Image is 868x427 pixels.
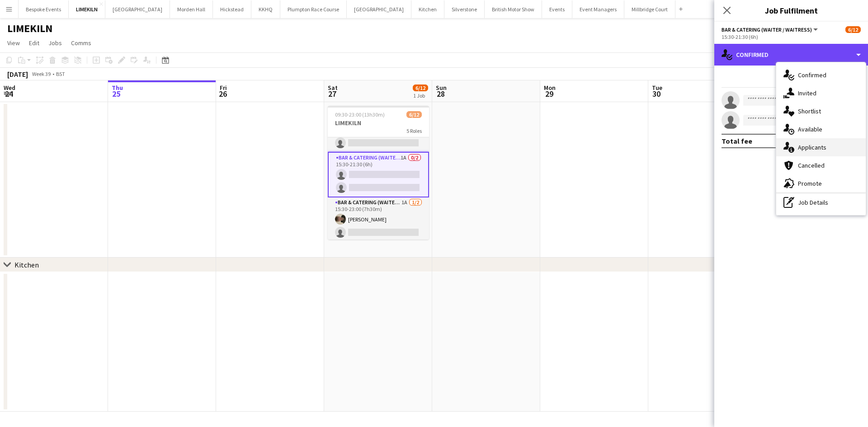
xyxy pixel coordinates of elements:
span: Sun [436,84,447,92]
span: 25 [110,89,123,99]
span: Edit [29,39,39,47]
span: Sat [328,84,338,92]
span: 6/12 [413,84,428,91]
button: Silverstone [444,0,485,18]
button: Hickstead [213,0,251,18]
button: Millbridge Court [624,0,675,18]
span: Confirmed [798,71,826,79]
span: Fri [220,84,227,92]
app-card-role: Bar & Catering (Waiter / waitress)1A0/215:30-21:30 (6h) [328,152,429,197]
button: [GEOGRAPHIC_DATA] [105,0,170,18]
button: Bar & Catering (Waiter / waitress) [722,26,819,33]
span: Bar & Catering (Waiter / waitress) [722,26,812,33]
span: Promote [798,179,822,188]
span: Mon [544,84,556,92]
span: Thu [112,84,123,92]
span: 5 Roles [406,127,422,134]
h3: LIMEKILN [328,119,429,127]
span: 6/12 [845,26,861,33]
span: Week 39 [30,70,52,77]
div: 15:30-21:30 (6h) [722,33,861,40]
div: [DATE] [7,70,28,79]
span: View [7,39,20,47]
button: Kitchen [411,0,444,18]
span: 29 [542,89,556,99]
app-job-card: 09:30-23:00 (13h30m)6/12LIMEKILN5 Roles[PERSON_NAME] Bar & Catering (Waiter / waitress)1A0/215:30... [328,106,429,239]
a: Comms [67,37,95,49]
a: Jobs [45,37,66,49]
button: LIMEKILN [69,0,105,18]
span: Invited [798,89,816,97]
button: Bespoke Events [19,0,69,18]
a: View [4,37,24,49]
div: BST [56,70,65,77]
span: 26 [218,89,227,99]
span: Shortlist [798,107,821,115]
button: Event Managers [572,0,624,18]
span: Cancelled [798,161,825,169]
div: Confirmed [714,44,868,66]
button: Plumpton Race Course [280,0,347,18]
span: 09:30-23:00 (13h30m) [335,111,385,118]
span: Wed [4,84,15,92]
div: Kitchen [14,260,39,269]
span: 28 [434,89,447,99]
div: Job Details [776,193,866,211]
h1: LIMEKILN [7,22,52,35]
span: Tue [652,84,662,92]
app-card-role: Bar & Catering (Waiter / waitress)1A1/215:30-23:00 (7h30m)[PERSON_NAME] [328,197,429,241]
button: KKHQ [251,0,280,18]
button: Morden Hall [170,0,213,18]
span: Comms [71,39,91,47]
button: British Motor Show [485,0,542,18]
span: 27 [326,89,338,99]
span: 24 [2,89,15,99]
a: Edit [25,37,43,49]
div: Total fee [722,136,752,145]
span: Available [798,125,822,133]
span: Jobs [48,39,62,47]
button: [GEOGRAPHIC_DATA] [347,0,411,18]
h3: Job Fulfilment [714,5,868,16]
span: Applicants [798,143,826,151]
div: 1 Job [413,92,428,99]
span: 6/12 [406,111,422,118]
button: Events [542,0,572,18]
span: 30 [651,89,662,99]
